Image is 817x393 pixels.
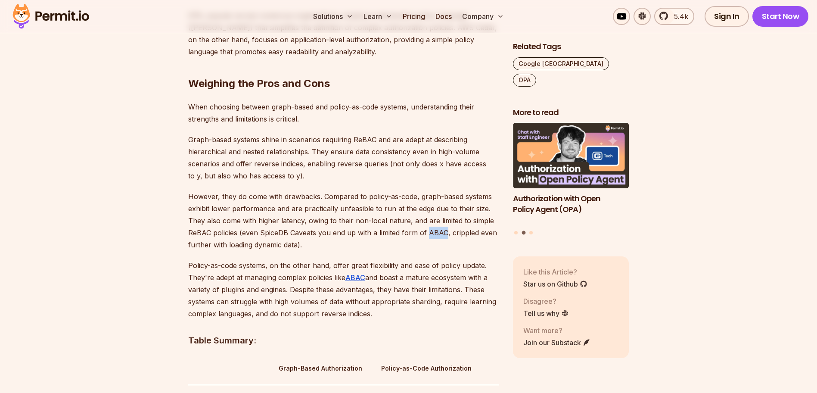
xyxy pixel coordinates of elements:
p: Graph-based systems shine in scenarios requiring ReBAC and are adept at describing hierarchical a... [188,134,499,182]
a: ABAC [345,273,365,282]
button: Go to slide 3 [529,231,533,234]
button: Solutions [310,8,357,25]
h3: Table Summary: [188,334,499,347]
a: Tell us why [523,308,569,318]
a: OPA [513,74,536,87]
a: Start Now [752,6,809,27]
strong: Graph-Based Authorization [279,365,362,372]
img: Permit logo [9,2,93,31]
strong: Policy-as-Code Authorization [381,365,472,372]
div: Posts [513,123,629,236]
button: Learn [360,8,396,25]
a: Sign In [705,6,749,27]
p: Disagree? [523,296,569,306]
p: Like this Article? [523,267,587,277]
p: Want more? [523,325,590,336]
img: Authorization with Open Policy Agent (OPA) [513,123,629,189]
li: 2 of 3 [513,123,629,226]
h2: More to read [513,107,629,118]
p: However, they do come with drawbacks. Compared to policy-as-code, graph-based systems exhibit low... [188,190,499,251]
a: Pricing [399,8,429,25]
h2: Weighing the Pros and Cons [188,42,499,90]
a: Star us on Github [523,279,587,289]
p: Policy-as-code systems, on the other hand, offer great flexibility and ease of policy update. The... [188,259,499,320]
button: Company [459,8,507,25]
a: Docs [432,8,455,25]
p: When choosing between graph-based and policy-as-code systems, understanding their strengths and l... [188,101,499,125]
p: OPA, popular across numerous organizations, employs a declarative policy language ([PERSON_NAME])... [188,9,499,58]
a: Google [GEOGRAPHIC_DATA] [513,57,609,70]
h2: Related Tags [513,41,629,52]
a: Join our Substack [523,337,590,348]
a: Authorization with Open Policy Agent (OPA)Authorization with Open Policy Agent (OPA) [513,123,629,226]
button: Go to slide 2 [522,231,525,235]
button: Go to slide 1 [514,231,518,234]
a: 5.4k [654,8,694,25]
h3: Authorization with Open Policy Agent (OPA) [513,193,629,215]
span: 5.4k [669,11,688,22]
